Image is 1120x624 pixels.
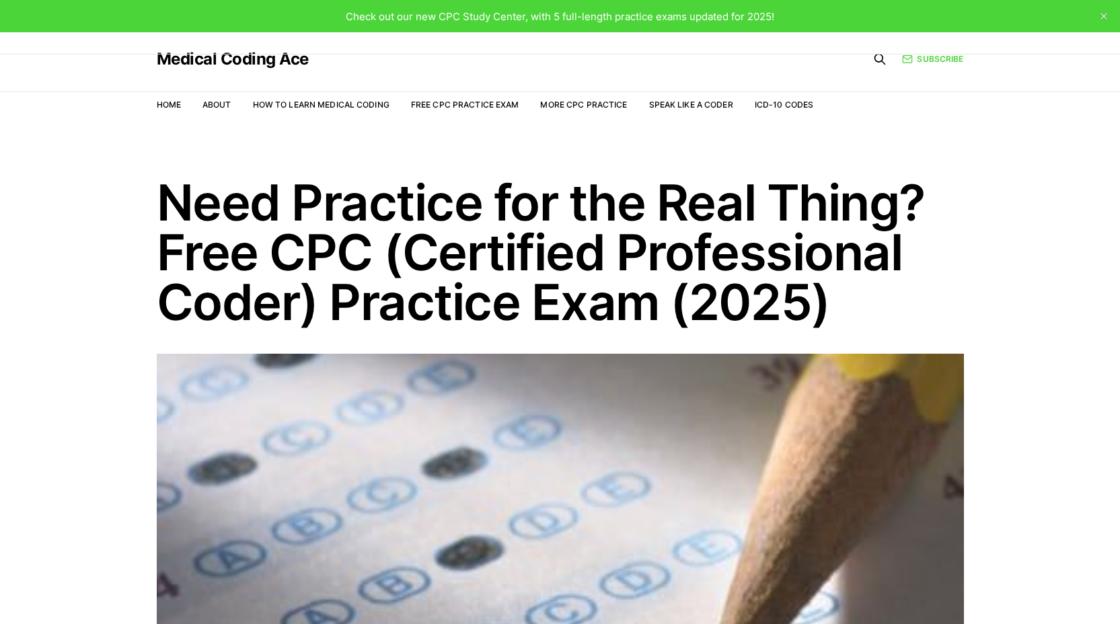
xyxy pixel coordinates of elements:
span: Check out our new CPC Study Center, with 5 full-length practice exams updated for 2025! [346,10,774,23]
a: Home [157,100,181,110]
a: How to Learn Medical Coding [253,100,389,110]
a: Subscribe [902,52,963,65]
a: Free CPC Practice Exam [411,100,519,110]
a: Speak Like a Coder [649,100,733,110]
h1: Need Practice for the Real Thing? Free CPC (Certified Professional Coder) Practice Exam (2025) [157,178,964,327]
button: close [1093,5,1115,27]
a: About [202,100,231,110]
a: Medical Coding Ace [157,51,309,67]
a: More CPC Practice [540,100,627,110]
a: ICD-10 Codes [755,100,813,110]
